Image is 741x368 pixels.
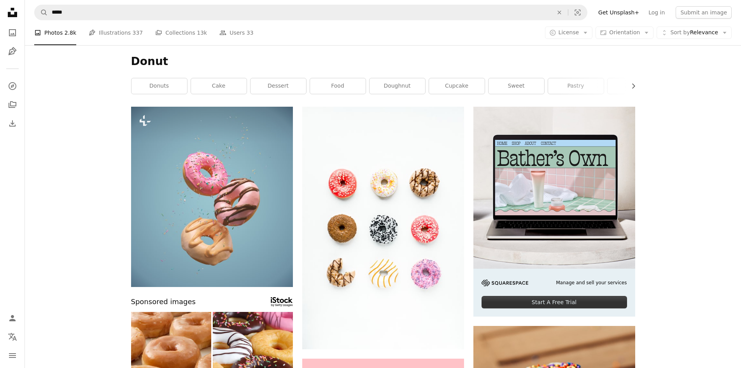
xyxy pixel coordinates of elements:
[545,26,593,39] button: License
[247,28,254,37] span: 33
[251,78,306,94] a: dessert
[626,78,635,94] button: scroll list to the right
[676,6,732,19] button: Submit an image
[131,78,187,94] a: donuts
[219,20,254,45] a: Users 33
[429,78,485,94] a: cupcake
[191,78,247,94] a: cake
[482,280,528,286] img: file-1705255347840-230a6ab5bca9image
[608,78,663,94] a: coffee
[5,116,20,131] a: Download History
[5,78,20,94] a: Explore
[482,296,627,308] div: Start A Free Trial
[473,107,635,317] a: Manage and sell your servicesStart A Free Trial
[596,26,653,39] button: Orientation
[670,29,690,35] span: Sort by
[489,78,544,94] a: sweet
[548,78,604,94] a: pastry
[568,5,587,20] button: Visual search
[5,329,20,345] button: Language
[197,28,207,37] span: 13k
[5,25,20,40] a: Photos
[35,5,48,20] button: Search Unsplash
[370,78,425,94] a: doughnut
[670,29,718,37] span: Relevance
[131,107,293,287] img: Sprinkled flying doughnuts sweet donuts on blue background,3d illustration.
[5,348,20,363] button: Menu
[657,26,732,39] button: Sort byRelevance
[131,296,196,308] span: Sponsored images
[302,224,464,231] a: pink and white flower decor
[310,78,366,94] a: food
[5,44,20,59] a: Illustrations
[5,97,20,113] a: Collections
[559,29,579,35] span: License
[556,280,627,286] span: Manage and sell your services
[302,107,464,349] img: pink and white flower decor
[155,20,207,45] a: Collections 13k
[34,5,587,20] form: Find visuals sitewide
[551,5,568,20] button: Clear
[89,20,143,45] a: Illustrations 337
[644,6,669,19] a: Log in
[594,6,644,19] a: Get Unsplash+
[5,310,20,326] a: Log in / Sign up
[131,55,635,69] h1: Donut
[609,29,640,35] span: Orientation
[473,107,635,269] img: file-1707883121023-8e3502977149image
[131,193,293,200] a: Sprinkled flying doughnuts sweet donuts on blue background,3d illustration.
[133,28,143,37] span: 337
